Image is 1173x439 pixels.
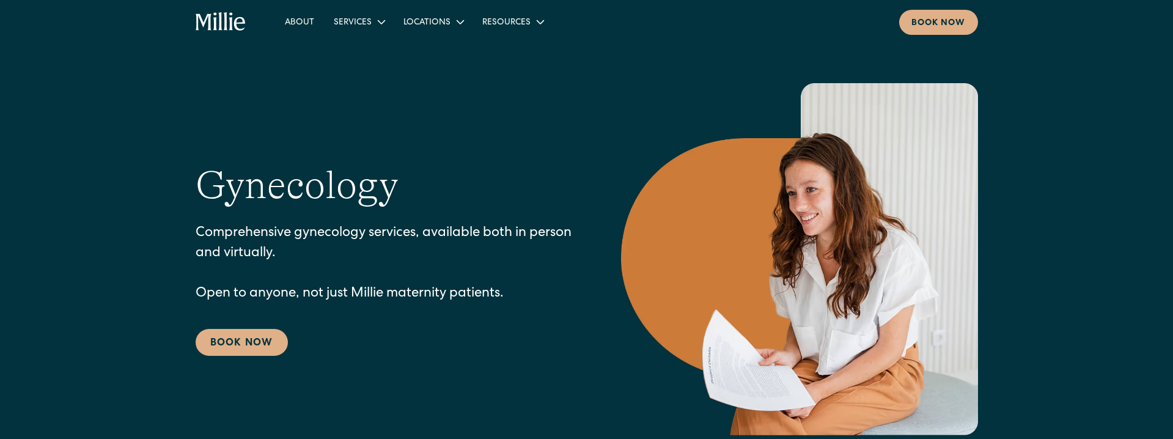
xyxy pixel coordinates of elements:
[403,17,450,29] div: Locations
[196,224,572,304] p: Comprehensive gynecology services, available both in person and virtually. Open to anyone, not ju...
[196,329,288,356] a: Book Now
[482,17,531,29] div: Resources
[911,17,966,30] div: Book now
[334,17,372,29] div: Services
[196,162,399,209] h1: Gynecology
[324,12,394,32] div: Services
[196,12,246,32] a: home
[899,10,978,35] a: Book now
[621,83,978,435] img: Smiling woman holding documents during a consultation, reflecting supportive guidance in maternit...
[275,12,324,32] a: About
[394,12,473,32] div: Locations
[473,12,553,32] div: Resources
